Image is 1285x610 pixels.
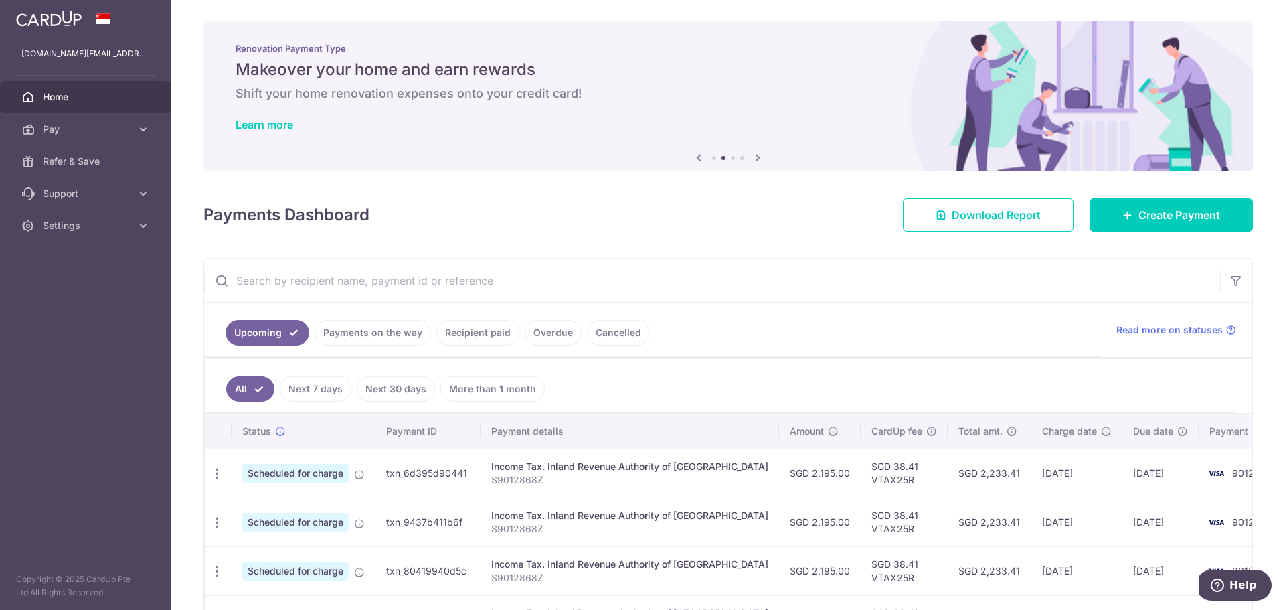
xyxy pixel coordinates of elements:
[861,546,948,595] td: SGD 38.41 VTAX25R
[375,546,481,595] td: txn_80419940d5c
[203,203,369,227] h4: Payments Dashboard
[315,320,431,346] a: Payments on the way
[1090,198,1253,232] a: Create Payment
[236,118,293,131] a: Learn more
[203,21,1253,171] img: Renovation banner
[43,155,131,168] span: Refer & Save
[1122,449,1199,498] td: [DATE]
[1031,546,1122,595] td: [DATE]
[1031,449,1122,498] td: [DATE]
[779,449,861,498] td: SGD 2,195.00
[1116,323,1236,337] a: Read more on statuses
[1122,498,1199,546] td: [DATE]
[43,219,131,232] span: Settings
[440,376,545,402] a: More than 1 month
[21,47,150,60] p: [DOMAIN_NAME][EMAIL_ADDRESS][DOMAIN_NAME]
[43,123,131,136] span: Pay
[357,376,435,402] a: Next 30 days
[491,558,768,571] div: Income Tax. Inland Revenue Authority of [GEOGRAPHIC_DATA]
[790,425,824,438] span: Amount
[481,414,779,449] th: Payment details
[491,509,768,522] div: Income Tax. Inland Revenue Authority of [GEOGRAPHIC_DATA]
[236,43,1221,54] p: Renovation Payment Type
[779,546,861,595] td: SGD 2,195.00
[1138,207,1220,223] span: Create Payment
[587,320,650,346] a: Cancelled
[236,59,1221,80] h5: Makeover your home and earn rewards
[1199,570,1272,603] iframe: Opens a widget where you can find more information
[1031,498,1122,546] td: [DATE]
[948,449,1031,498] td: SGD 2,233.41
[1232,516,1254,528] span: 9012
[16,11,82,27] img: CardUp
[226,376,274,402] a: All
[861,498,948,546] td: SGD 38.41 VTAX25R
[948,546,1031,595] td: SGD 2,233.41
[1203,514,1229,530] img: Bank Card
[525,320,582,346] a: Overdue
[958,425,1003,438] span: Total amt.
[204,259,1220,302] input: Search by recipient name, payment id or reference
[1232,565,1254,577] span: 9012
[226,320,309,346] a: Upcoming
[1042,425,1097,438] span: Charge date
[779,498,861,546] td: SGD 2,195.00
[1232,467,1254,479] span: 9012
[1203,465,1229,481] img: Bank Card
[375,449,481,498] td: txn_6d395d90441
[1122,546,1199,595] td: [DATE]
[491,522,768,536] p: S9012868Z
[242,425,271,438] span: Status
[1116,323,1223,337] span: Read more on statuses
[903,198,1074,232] a: Download Report
[871,425,922,438] span: CardUp fee
[491,571,768,585] p: S9012868Z
[242,562,349,581] span: Scheduled for charge
[242,513,349,532] span: Scheduled for charge
[375,498,481,546] td: txn_9437b411b6f
[491,460,768,473] div: Income Tax. Inland Revenue Authority of [GEOGRAPHIC_DATA]
[948,498,1031,546] td: SGD 2,233.41
[43,187,131,200] span: Support
[236,86,1221,102] h6: Shift your home renovation expenses onto your credit card!
[43,90,131,104] span: Home
[1203,563,1229,579] img: Bank Card
[436,320,519,346] a: Recipient paid
[861,449,948,498] td: SGD 38.41 VTAX25R
[280,376,351,402] a: Next 7 days
[375,414,481,449] th: Payment ID
[1133,425,1173,438] span: Due date
[491,473,768,487] p: S9012868Z
[952,207,1041,223] span: Download Report
[242,464,349,483] span: Scheduled for charge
